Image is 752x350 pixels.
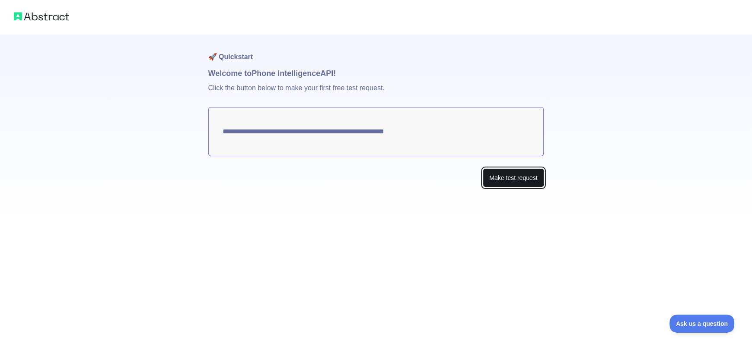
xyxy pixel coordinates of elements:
iframe: Toggle Customer Support [669,315,735,333]
img: Abstract logo [14,10,69,22]
p: Click the button below to make your first free test request. [208,79,544,107]
h1: Welcome to Phone Intelligence API! [208,67,544,79]
h1: 🚀 Quickstart [208,35,544,67]
button: Make test request [483,168,544,188]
